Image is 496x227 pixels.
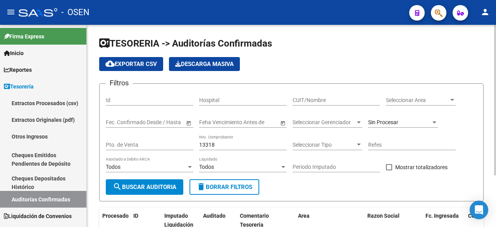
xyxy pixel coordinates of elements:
[184,119,193,127] button: Open calendar
[480,7,490,17] mat-icon: person
[61,4,90,21] span: - OSEN
[470,201,488,219] div: Open Intercom Messenger
[6,7,15,17] mat-icon: menu
[199,164,214,170] span: Todos
[105,61,157,68] span: Exportar CSV
[4,66,32,74] span: Reportes
[169,57,240,71] button: Descarga Masiva
[189,179,259,195] button: Borrar Filtros
[105,59,115,68] mat-icon: cloud_download
[113,184,176,191] span: Buscar Auditoria
[425,213,459,219] span: Fc. Ingresada
[298,213,310,219] span: Area
[279,119,287,127] button: Open calendar
[203,213,226,219] span: Auditado
[386,97,449,104] span: Seleccionar Area
[141,119,179,126] input: Fecha fin
[368,119,398,125] span: Sin Procesar
[196,184,252,191] span: Borrar Filtros
[4,49,24,57] span: Inicio
[113,182,122,191] mat-icon: search
[175,61,234,68] span: Descarga Masiva
[99,38,272,49] span: TESORERIA -> Auditorías Confirmadas
[293,119,355,126] span: Seleccionar Gerenciador
[106,78,133,88] h3: Filtros
[4,82,34,91] span: Tesorería
[106,179,183,195] button: Buscar Auditoria
[367,213,400,219] span: Razon Social
[293,142,355,148] span: Seleccionar Tipo
[106,119,134,126] input: Fecha inicio
[102,213,129,219] span: Procesado
[4,212,72,220] span: Liquidación de Convenios
[169,57,240,71] app-download-masive: Descarga masiva de comprobantes (adjuntos)
[395,163,448,172] span: Mostrar totalizadores
[106,164,121,170] span: Todos
[4,32,44,41] span: Firma Express
[133,213,138,219] span: ID
[196,182,206,191] mat-icon: delete
[99,57,163,71] button: Exportar CSV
